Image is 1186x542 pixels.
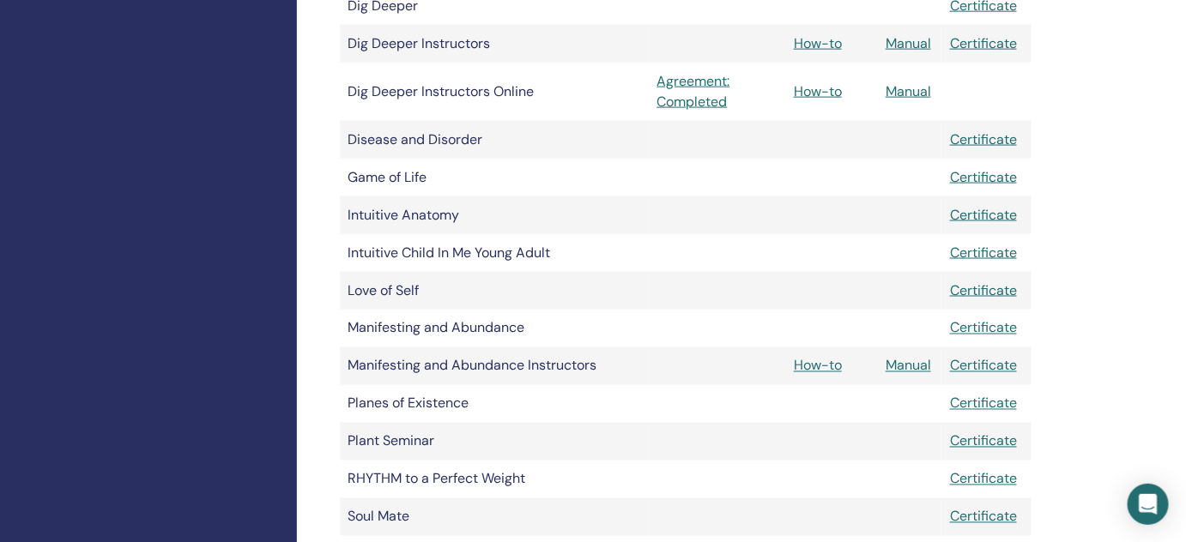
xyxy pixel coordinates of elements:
[950,508,1017,526] a: Certificate
[950,168,1017,186] a: Certificate
[950,244,1017,262] a: Certificate
[340,159,649,196] td: Game of Life
[340,385,649,423] td: Planes of Existence
[340,63,649,121] td: Dig Deeper Instructors Online
[794,34,842,52] a: How-to
[950,206,1017,224] a: Certificate
[340,347,649,385] td: Manifesting and Abundance Instructors
[340,25,649,63] td: Dig Deeper Instructors
[340,272,649,310] td: Love of Self
[950,34,1017,52] a: Certificate
[340,121,649,159] td: Disease and Disorder
[340,461,649,498] td: RHYTHM to a Perfect Weight
[340,234,649,272] td: Intuitive Child In Me Young Adult
[950,319,1017,337] a: Certificate
[657,71,778,112] a: Agreement: Completed
[340,423,649,461] td: Plant Seminar
[794,357,842,375] a: How-to
[794,82,842,100] a: How-to
[1128,484,1169,525] div: Open Intercom Messenger
[886,34,931,52] a: Manual
[950,130,1017,148] a: Certificate
[950,432,1017,450] a: Certificate
[886,82,931,100] a: Manual
[340,310,649,347] td: Manifesting and Abundance
[340,498,649,536] td: Soul Mate
[950,470,1017,488] a: Certificate
[950,281,1017,299] a: Certificate
[340,196,649,234] td: Intuitive Anatomy
[950,357,1017,375] a: Certificate
[886,357,931,375] a: Manual
[950,394,1017,413] a: Certificate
